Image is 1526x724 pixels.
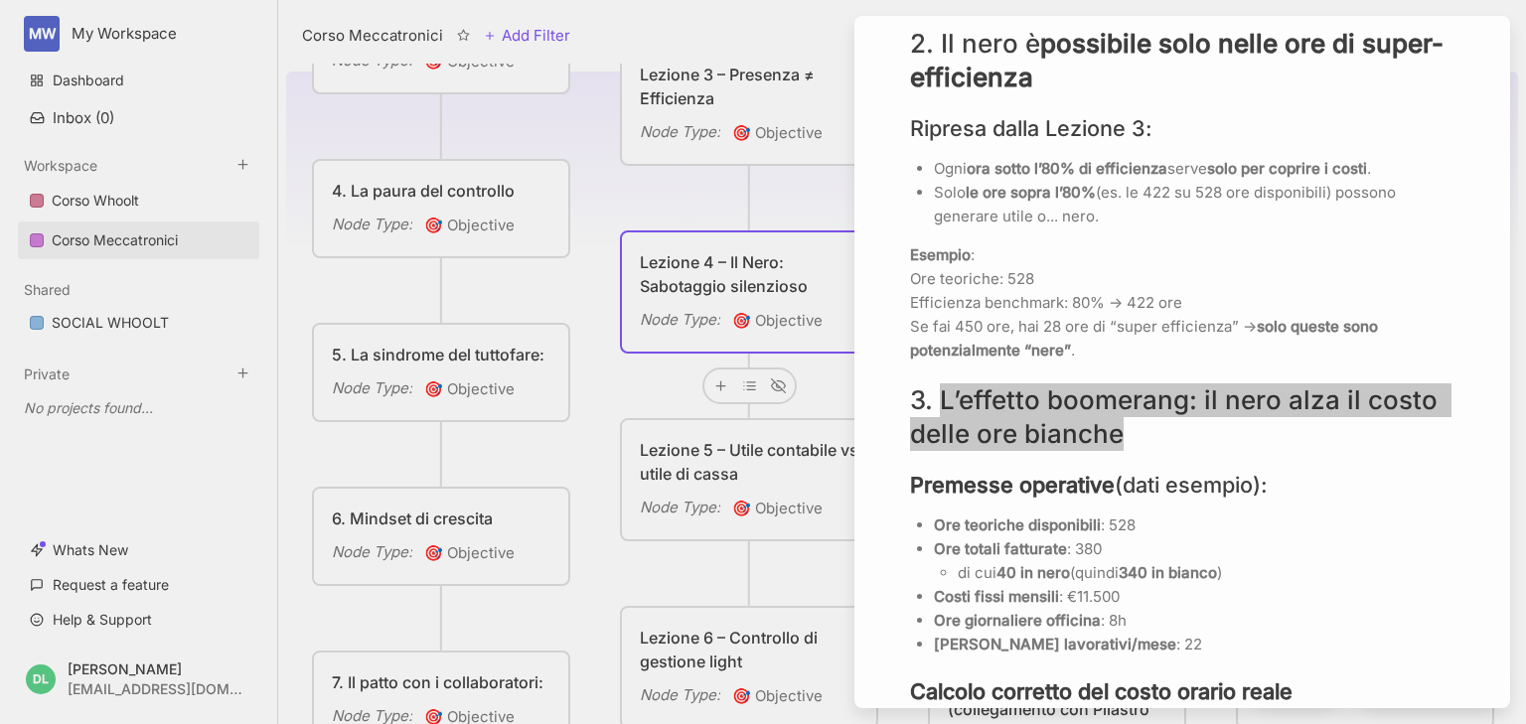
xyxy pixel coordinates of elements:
p: : 380 [934,537,1454,561]
strong: [PERSON_NAME] lavorativi/mese [934,635,1176,653]
strong: Esempio [910,245,971,264]
strong: Calcolo corretto del costo orario reale [910,678,1293,704]
strong: 40 in nero [996,563,1070,582]
h2: 2. Il nero è [910,27,1454,93]
p: : 8h [934,609,1454,633]
strong: 340 in bianco [1119,563,1217,582]
p: di cui (quindi ) [958,561,1454,585]
p: Solo (es. le 422 su 528 ore disponibili) possono generare utile o... nero. [934,181,1454,228]
h2: 3. L’effetto boomerang: il nero alza il costo delle ore bianche [910,383,1454,450]
p: : Ore teoriche: 528 Efficienza benchmark: 80% → 422 ore Se fai 450 ore, hai 28 ore di “super effi... [910,243,1454,362]
p: : 528 [934,513,1454,537]
strong: Ore giornaliere officina [934,611,1101,630]
strong: le ore sopra l’80% [966,183,1096,202]
p: : €11.500 [934,585,1454,609]
strong: Costi fissi mensili [934,587,1059,606]
strong: possibile solo nelle ore di super-efficienza [910,28,1444,92]
h3: (dati esempio): [910,471,1454,499]
strong: Premesse operative [910,472,1115,498]
h3: Ripresa dalla Lezione 3: [910,114,1454,142]
p: Ogni serve . [934,157,1454,181]
strong: solo per coprire i costi [1207,159,1367,178]
strong: Ore totali fatturate [934,539,1067,558]
strong: ora sotto l’80% di efficienza [967,159,1167,178]
p: : 22 [934,633,1454,656]
strong: Ore teoriche disponibili [934,515,1101,534]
